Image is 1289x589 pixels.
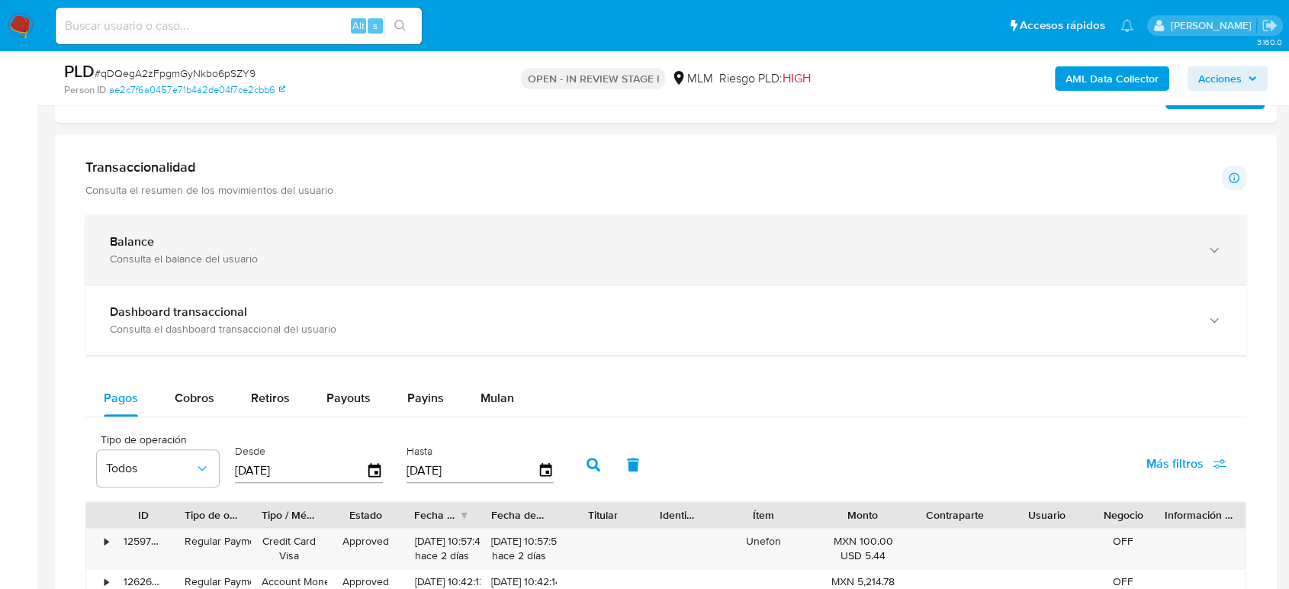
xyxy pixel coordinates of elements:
[671,70,712,87] div: MLM
[95,66,256,81] span: # qDQegA2zFpgmGyNkbo6pSZY9
[64,59,95,83] b: PLD
[64,83,106,97] b: Person ID
[718,70,810,87] span: Riesgo PLD:
[1120,19,1133,32] a: Notificaciones
[56,16,422,36] input: Buscar usuario o caso...
[1055,66,1169,91] button: AML Data Collector
[1176,86,1254,108] span: Nuevo Contacto
[1198,66,1242,91] span: Acciones
[384,15,416,37] button: search-icon
[1170,18,1256,33] p: diego.gardunorosas@mercadolibre.com.mx
[1262,18,1278,34] a: Salir
[521,68,665,89] p: OPEN - IN REVIEW STAGE I
[373,18,378,33] span: s
[109,83,285,97] a: ae2c7f6a0457e71b4a2de04f7ce2cbb6
[782,69,810,87] span: HIGH
[352,18,365,33] span: Alt
[1256,36,1281,48] span: 3.160.0
[1188,66,1268,91] button: Acciones
[1066,66,1159,91] b: AML Data Collector
[1020,18,1105,34] span: Accesos rápidos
